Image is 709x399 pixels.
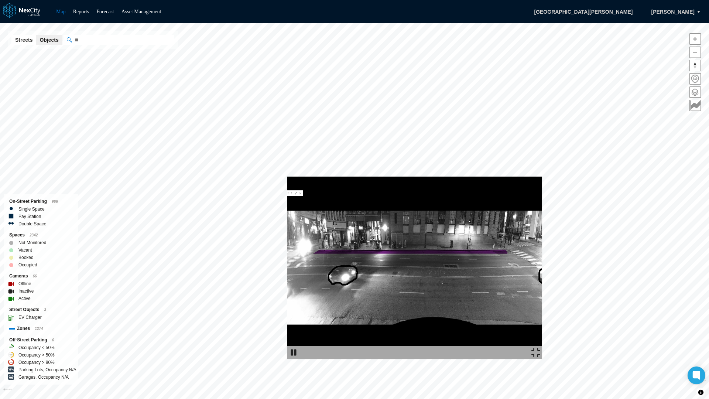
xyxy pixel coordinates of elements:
span: [PERSON_NAME] [651,8,695,16]
label: Inactive [18,287,34,295]
div: Cameras [9,272,72,280]
button: Reset bearing to north [689,60,701,71]
span: 6 [52,338,54,342]
label: EV Charger [18,314,42,321]
span: Streets [15,36,32,44]
img: play [289,348,298,357]
button: Layers management [689,86,701,98]
button: [PERSON_NAME] [644,6,702,18]
label: Offline [18,280,31,287]
div: Spaces [9,231,72,239]
label: Not Monitored [18,239,46,246]
span: 66 [33,274,37,278]
a: Asset Management [121,9,161,14]
a: Mapbox homepage [3,388,12,397]
button: Key metrics [689,100,701,111]
label: Single Space [18,205,45,213]
span: 3 [44,308,46,312]
button: Toggle attribution [696,388,705,397]
label: Parking Lots, Occupancy N/A [18,366,76,374]
span: Zoom out [690,47,701,58]
label: Occupancy < 50% [18,344,55,351]
button: Zoom out [689,47,701,58]
div: Street Objects [9,306,72,314]
span: Objects [40,36,58,44]
button: Zoom in [689,33,701,45]
button: Objects [36,35,62,45]
span: 1274 [35,327,43,331]
label: Active [18,295,31,302]
a: Forecast [96,9,114,14]
span: 966 [52,199,58,204]
a: Map [56,9,66,14]
span: Reset bearing to north [690,60,701,71]
label: Occupied [18,261,37,269]
span: Toggle attribution [699,388,703,396]
a: Reports [73,9,89,14]
div: On-Street Parking [9,198,72,205]
img: expand [531,348,540,357]
div: Zones [9,325,72,332]
label: Pay Station [18,213,41,220]
label: Double Space [18,220,46,228]
span: 2342 [30,233,38,237]
label: Vacant [18,246,32,254]
label: Occupancy > 80% [18,359,55,366]
label: Occupancy > 50% [18,351,55,359]
button: Streets [11,35,36,45]
div: Off-Street Parking [9,336,72,344]
button: Home [689,73,701,85]
img: video [287,177,542,359]
span: Zoom in [690,34,701,44]
label: Garages, Occupancy N/A [18,374,69,381]
span: [GEOGRAPHIC_DATA][PERSON_NAME] [526,6,640,18]
label: Booked [18,254,34,261]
